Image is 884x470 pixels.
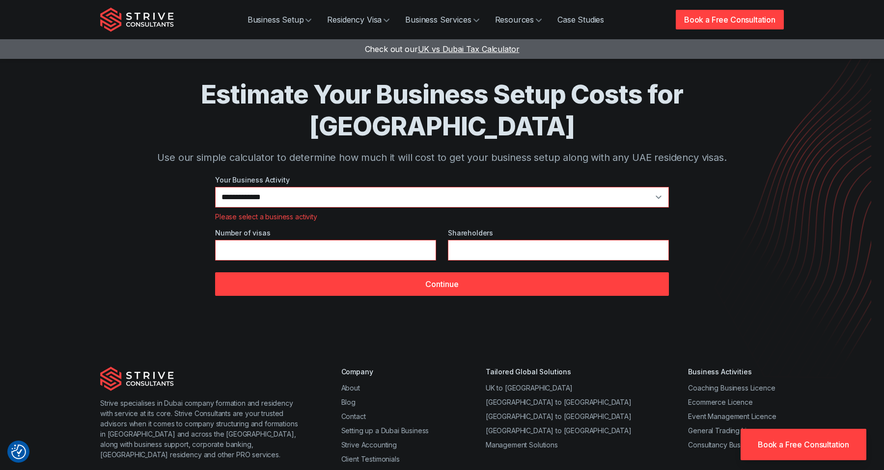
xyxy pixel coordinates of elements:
a: Check out ourUK vs Dubai Tax Calculator [365,44,520,54]
a: UK to [GEOGRAPHIC_DATA] [486,384,573,392]
a: Blog [341,398,356,406]
a: Book a Free Consultation [676,10,784,29]
a: Setting up a Dubai Business [341,426,429,435]
img: Strive Consultants [100,366,174,391]
a: Strive Accounting [341,441,397,449]
button: Consent Preferences [11,444,26,459]
a: General Trading Licence [688,426,766,435]
a: About [341,384,360,392]
a: Case Studies [550,10,612,29]
a: [GEOGRAPHIC_DATA] to [GEOGRAPHIC_DATA] [486,426,632,435]
a: Consultancy Business Licence [688,441,784,449]
a: Residency Visa [319,10,397,29]
div: Tailored Global Solutions [486,366,632,377]
label: Shareholders [448,228,669,238]
div: Please select a business activity [215,211,669,222]
a: Book a Free Consultation [741,429,866,460]
a: Ecommerce Licence [688,398,752,406]
h1: Estimate Your Business Setup Costs for [GEOGRAPHIC_DATA] [139,78,745,142]
p: Use our simple calculator to determine how much it will cost to get your business setup along wit... [139,150,745,165]
p: Strive specialises in Dubai company formation and residency with service at its core. Strive Cons... [100,398,302,460]
a: Business Setup [240,10,320,29]
a: Resources [487,10,550,29]
div: Business Activities [688,366,784,377]
img: Revisit consent button [11,444,26,459]
a: Management Solutions [486,441,558,449]
a: [GEOGRAPHIC_DATA] to [GEOGRAPHIC_DATA] [486,398,632,406]
a: Contact [341,412,366,420]
label: Your Business Activity [215,175,669,185]
img: Strive Consultants [100,7,174,32]
span: UK vs Dubai Tax Calculator [418,44,520,54]
a: Client Testimonials [341,455,400,463]
a: Coaching Business Licence [688,384,775,392]
a: Business Services [397,10,487,29]
div: Company [341,366,429,377]
button: Continue [215,272,669,296]
a: [GEOGRAPHIC_DATA] to [GEOGRAPHIC_DATA] [486,412,632,420]
label: Number of visas [215,228,436,238]
a: Event Management Licence [688,412,776,420]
